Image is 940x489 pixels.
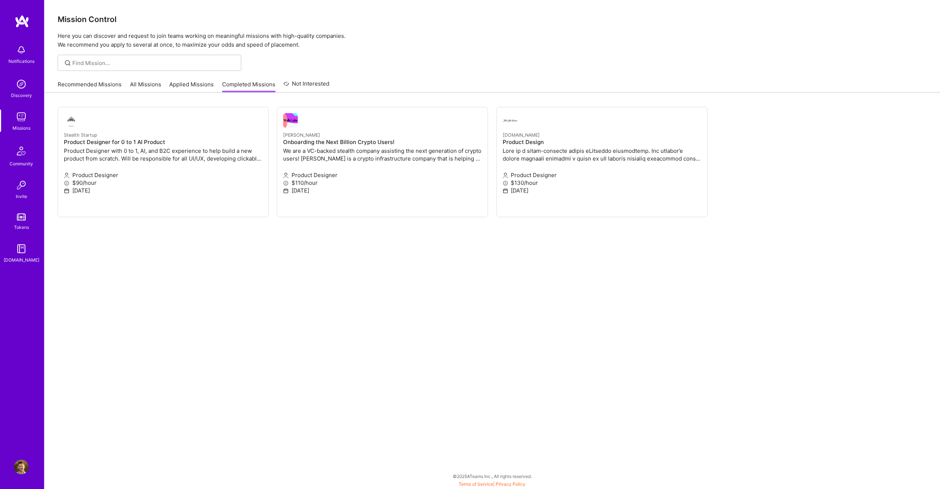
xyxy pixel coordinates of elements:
i: icon Calendar [503,188,508,194]
i: icon MoneyGray [503,180,508,186]
div: Invite [16,193,27,200]
img: discovery [14,77,29,91]
h4: Product Design [503,139,701,145]
img: guide book [14,241,29,256]
div: © 2025 ATeams Inc., All rights reserved. [44,467,940,485]
img: Invite [14,178,29,193]
h3: Mission Control [58,15,927,24]
img: Saks.com company logo [503,113,517,128]
a: Applied Missions [169,80,214,93]
i: icon MoneyGray [64,180,69,186]
img: logo [15,15,29,28]
p: We are a VC-backed stealth company assisting the next generation of crypto users! [PERSON_NAME] i... [283,147,482,162]
p: [DATE] [283,187,482,194]
img: Stealth Startup company logo [64,113,79,128]
div: Discovery [11,91,32,99]
div: Notifications [8,57,35,65]
p: Lore ip d sitam-consecte adipis eLitseddo eiusmodtemp. Inc utlabor’e dolore magnaali enimadmi v q... [503,147,701,162]
p: Product Designer [503,171,701,179]
i: icon Applicant [283,173,289,178]
a: Privacy Policy [496,481,525,487]
p: [DATE] [64,187,263,194]
span: | [459,481,525,487]
a: User Avatar [12,460,30,474]
img: tokens [17,213,26,220]
a: Saks.com company logo[DOMAIN_NAME]Product DesignLore ip d sitam-consecte adipis eLitseddo eiusmod... [497,107,707,217]
p: Product Designer with 0 to 1, AI, and B2C experience to help build a new product from scratch. Wi... [64,147,263,162]
a: All Missions [130,80,161,93]
img: Wally company logo [283,113,298,128]
img: Community [12,142,30,160]
h4: Onboarding the Next Billion Crypto Users! [283,139,482,145]
h4: Product Designer for 0 to 1 AI Product [64,139,263,145]
i: icon SearchGrey [64,59,72,67]
a: Completed Missions [222,80,275,93]
p: [DATE] [503,187,701,194]
p: $130/hour [503,179,701,187]
small: [PERSON_NAME] [283,132,320,138]
a: Wally company logo[PERSON_NAME]Onboarding the Next Billion Crypto Users!We are a VC-backed stealt... [277,107,488,217]
input: Find Mission... [72,59,236,67]
div: Community [10,160,33,168]
img: bell [14,43,29,57]
i: icon Calendar [283,188,289,194]
i: icon Applicant [503,173,508,178]
p: Product Designer [283,171,482,179]
i: icon MoneyGray [283,180,289,186]
a: Not Interested [283,79,329,93]
p: $90/hour [64,179,263,187]
div: Tokens [14,223,29,231]
div: Missions [12,124,30,132]
img: User Avatar [14,460,29,474]
p: Product Designer [64,171,263,179]
small: Stealth Startup [64,132,97,138]
i: icon Applicant [64,173,69,178]
p: Here you can discover and request to join teams working on meaningful missions with high-quality ... [58,32,927,49]
div: [DOMAIN_NAME] [4,256,39,264]
a: Terms of Service [459,481,493,487]
a: Recommended Missions [58,80,122,93]
img: teamwork [14,109,29,124]
small: [DOMAIN_NAME] [503,132,540,138]
a: Stealth Startup company logoStealth StartupProduct Designer for 0 to 1 AI ProductProduct Designer... [58,107,268,217]
i: icon Calendar [64,188,69,194]
p: $110/hour [283,179,482,187]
